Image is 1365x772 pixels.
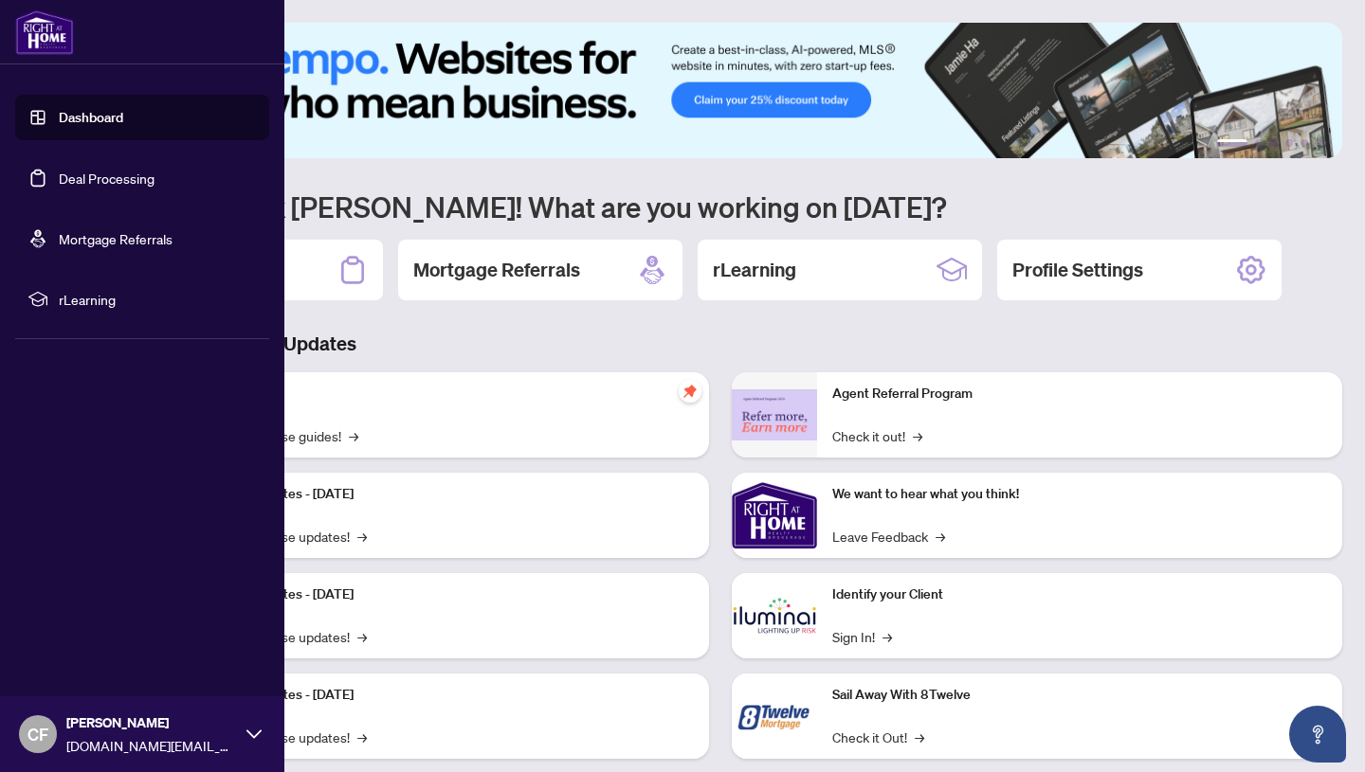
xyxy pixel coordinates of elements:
[1255,139,1263,147] button: 2
[1285,139,1293,147] button: 4
[713,257,796,283] h2: rLearning
[199,685,694,706] p: Platform Updates - [DATE]
[936,526,945,547] span: →
[832,484,1327,505] p: We want to hear what you think!
[99,23,1342,158] img: Slide 0
[27,721,48,747] span: CF
[357,526,367,547] span: →
[59,230,173,247] a: Mortgage Referrals
[349,425,358,446] span: →
[832,384,1327,404] p: Agent Referral Program
[357,626,367,647] span: →
[59,170,155,187] a: Deal Processing
[913,425,922,446] span: →
[199,484,694,505] p: Platform Updates - [DATE]
[732,673,817,759] img: Sail Away With 8Twelve
[59,109,123,126] a: Dashboard
[1217,139,1247,147] button: 1
[66,712,237,733] span: [PERSON_NAME]
[99,189,1342,224] h1: Welcome back [PERSON_NAME]! What are you working on [DATE]?
[357,727,367,747] span: →
[59,289,256,310] span: rLearning
[99,331,1342,357] h3: Brokerage & Industry Updates
[1289,706,1346,763] button: Open asap
[1316,139,1323,147] button: 6
[1301,139,1308,147] button: 5
[915,727,924,747] span: →
[832,626,892,647] a: Sign In!→
[832,727,924,747] a: Check it Out!→
[199,384,694,404] p: Self-Help
[832,685,1327,706] p: Sail Away With 8Twelve
[66,735,237,756] span: [DOMAIN_NAME][EMAIL_ADDRESS][DOMAIN_NAME]
[15,9,74,55] img: logo
[883,626,892,647] span: →
[199,584,694,605] p: Platform Updates - [DATE]
[832,425,922,446] a: Check it out!→
[732,473,817,558] img: We want to hear what you think!
[732,389,817,441] img: Agent Referral Program
[832,526,945,547] a: Leave Feedback→
[1012,257,1143,283] h2: Profile Settings
[732,573,817,658] img: Identify your Client
[679,380,701,403] span: pushpin
[832,584,1327,605] p: Identify your Client
[413,257,580,283] h2: Mortgage Referrals
[1270,139,1278,147] button: 3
